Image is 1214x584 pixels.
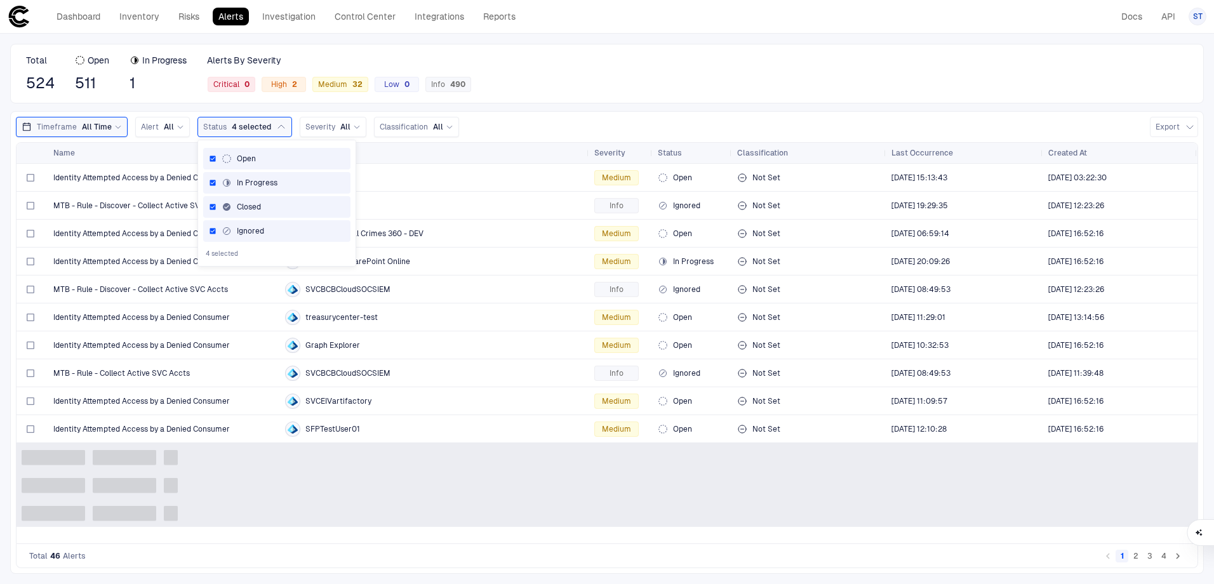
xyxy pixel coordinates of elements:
span: Office 365 SharePoint Online [305,256,410,267]
div: 8/27/2025 15:39:48 (GMT+00:00 UTC) [1048,368,1104,378]
div: 8/13/2025 16:10:28 (GMT+00:00 UTC) [891,424,947,434]
span: High [271,79,297,90]
button: Go to page 2 [1130,550,1142,562]
div: 8/25/2025 07:22:30 (GMT+00:00 UTC) [1048,173,1107,183]
span: SFPTestUser01 [305,424,360,434]
nav: pagination navigation [1101,548,1185,564]
span: Medium [602,340,631,350]
span: Open [673,229,692,239]
span: Status [658,148,682,158]
span: [DATE] 08:49:53 [891,368,951,378]
span: 511 [75,74,109,93]
div: Closed [222,202,261,212]
a: Alerts [213,8,249,25]
span: All Time [82,122,112,132]
span: [DATE] 12:10:28 [891,424,947,434]
span: [DATE] 15:13:43 [891,173,947,183]
span: 1 [130,74,187,93]
div: Not Set [737,361,881,386]
div: 8/23/2025 10:59:14 (GMT+00:00 UTC) [891,229,949,239]
span: Medium [602,256,631,267]
div: Not Set [737,277,881,302]
div: 7/16/2025 23:29:35 (GMT+00:00 UTC) [891,201,948,211]
span: Medium [318,79,363,90]
div: 2 [287,80,297,89]
span: MTB - Rule - Collect Active SVC Accts [53,368,190,378]
span: [DATE] 19:29:35 [891,201,948,211]
span: Last Occurrence [891,148,953,158]
span: Medium [602,424,631,434]
div: 7/30/2025 12:49:53 (GMT+00:00 UTC) [891,368,951,378]
span: Info [610,368,624,378]
span: treasurycenter-test [305,312,378,322]
a: Docs [1116,8,1148,25]
span: All [340,122,350,132]
span: [DATE] 13:14:56 [1048,312,1104,322]
div: Not Set [737,388,881,414]
button: Go to page 4 [1157,550,1170,562]
span: Info [610,201,624,211]
div: 8/15/2025 20:52:16 (GMT+00:00 UTC) [1048,340,1104,350]
a: Dashboard [51,8,106,25]
div: Not Set [737,416,881,442]
div: 8/15/2025 20:52:16 (GMT+00:00 UTC) [1048,256,1104,267]
a: Reports [477,8,521,25]
span: SVCEIVartifactory [305,396,371,406]
div: In Progress [222,178,277,188]
span: Identity Attempted Access by a Denied Consumer [53,256,230,267]
a: API [1156,8,1181,25]
span: Open [673,340,692,350]
span: Ignored [673,201,700,211]
a: Control Center [329,8,401,25]
span: Medium [602,173,631,183]
button: Export [1150,117,1198,137]
button: Status4 selected [197,117,292,137]
span: Alert [141,122,159,132]
span: Medium [602,396,631,406]
span: [DATE] 16:52:16 [1048,424,1104,434]
span: Identity Attempted Access by a Denied Consumer [53,340,230,350]
span: All [433,122,443,132]
span: [DATE] 12:23:26 [1048,284,1104,295]
span: Classification [380,122,428,132]
a: Investigation [257,8,321,25]
span: Open [673,312,692,322]
div: Open [222,154,256,164]
div: 0 [239,80,250,89]
span: Open [88,55,109,66]
span: Name [53,148,75,158]
span: Identity Attempted Access by a Denied Consumer [53,312,230,322]
div: 7/30/2025 12:49:53 (GMT+00:00 UTC) [891,284,951,295]
span: [DATE] 11:39:48 [1048,368,1104,378]
span: Low [384,79,410,90]
div: 8/8/2025 15:09:57 (GMT+00:00 UTC) [891,396,947,406]
span: Status [203,122,227,132]
div: Not Set [737,165,881,190]
a: Inventory [114,8,165,25]
span: [DATE] 16:52:16 [1048,229,1104,239]
span: [DATE] 20:09:26 [891,256,950,267]
span: 4 selected [232,122,271,132]
span: 524 [26,74,55,93]
span: Alerts By Severity [207,55,281,66]
div: 8/28/2025 16:23:26 (GMT+00:00 UTC) [1048,284,1104,295]
span: [DATE] 16:52:16 [1048,340,1104,350]
span: Open [673,396,692,406]
div: 8/15/2025 20:52:16 (GMT+00:00 UTC) [1048,229,1104,239]
span: [DATE] 06:59:14 [891,229,949,239]
div: 7/30/2025 14:32:53 (GMT+00:00 UTC) [891,340,949,350]
button: page 1 [1116,550,1128,562]
span: Identity Attempted Access by a Denied Consumer [53,424,230,434]
div: 8/28/2025 16:23:26 (GMT+00:00 UTC) [1048,201,1104,211]
div: Not Set [737,249,881,274]
span: Info [610,284,624,295]
div: Not Set [737,333,881,358]
span: Alerts [63,551,86,561]
div: 0 [399,80,410,89]
span: Severity [594,148,625,158]
span: SVCBCBCloudSOCSIEM [305,284,390,295]
div: 8/18/2025 19:13:43 (GMT+00:00 UTC) [891,173,947,183]
span: All [164,122,174,132]
span: Severity [305,122,335,132]
span: SVCBCBCloudSOCSIEM [305,368,390,378]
